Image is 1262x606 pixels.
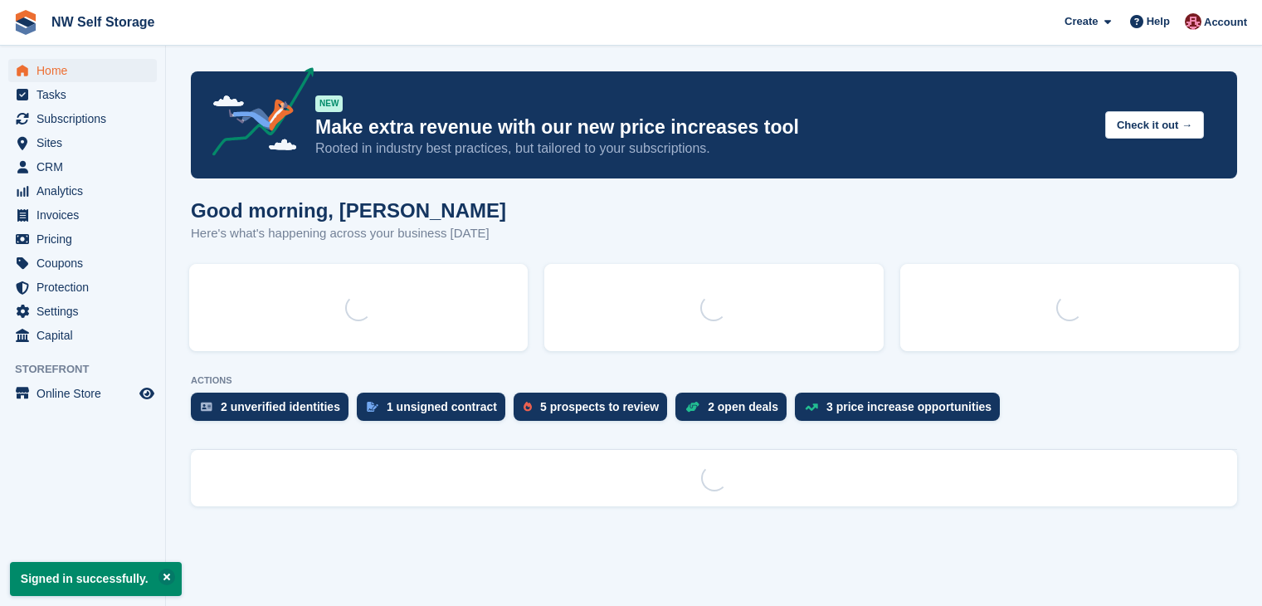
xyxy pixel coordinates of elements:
span: Create [1065,13,1098,30]
span: Analytics [37,179,136,203]
span: CRM [37,155,136,178]
span: Coupons [37,252,136,275]
span: Settings [37,300,136,323]
div: NEW [315,95,343,112]
span: Invoices [37,203,136,227]
button: Check it out → [1105,111,1204,139]
a: 2 open deals [675,393,795,429]
img: price-adjustments-announcement-icon-8257ccfd72463d97f412b2fc003d46551f7dbcb40ab6d574587a9cd5c0d94... [198,67,314,162]
div: 3 price increase opportunities [826,400,992,413]
span: Pricing [37,227,136,251]
a: menu [8,107,157,130]
span: Storefront [15,361,165,378]
a: 2 unverified identities [191,393,357,429]
a: menu [8,252,157,275]
p: Rooted in industry best practices, but tailored to your subscriptions. [315,139,1092,158]
a: menu [8,131,157,154]
a: menu [8,59,157,82]
a: menu [8,276,157,299]
a: 1 unsigned contract [357,393,514,429]
img: deal-1b604bf984904fb50ccaf53a9ad4b4a5d6e5aea283cecdc64d6e3604feb123c2.svg [685,401,699,413]
a: menu [8,300,157,323]
a: Preview store [137,384,157,403]
img: verify_identity-adf6edd0f0f0b5bbfe63781bf79b02c33cf7c696d77639b501bdc392416b5a36.svg [201,402,212,412]
img: stora-icon-8386f47178a22dfd0bd8f6a31ec36ba5ce8667c1dd55bd0f319d3a0aa187defe.svg [13,10,38,35]
div: 1 unsigned contract [387,400,497,413]
span: Capital [37,324,136,347]
span: Subscriptions [37,107,136,130]
a: menu [8,83,157,106]
a: menu [8,227,157,251]
span: Sites [37,131,136,154]
a: menu [8,155,157,178]
h1: Good morning, [PERSON_NAME] [191,199,506,222]
a: menu [8,382,157,405]
img: prospect-51fa495bee0391a8d652442698ab0144808aea92771e9ea1ae160a38d050c398.svg [524,402,532,412]
span: Online Store [37,382,136,405]
a: menu [8,179,157,203]
span: Protection [37,276,136,299]
span: Tasks [37,83,136,106]
a: 3 price increase opportunities [795,393,1008,429]
img: price_increase_opportunities-93ffe204e8149a01c8c9dc8f82e8f89637d9d84a8eef4429ea346261dce0b2c0.svg [805,403,818,411]
a: 5 prospects to review [514,393,675,429]
span: Help [1147,13,1170,30]
img: contract_signature_icon-13c848040528278c33f63329250d36e43548de30e8caae1d1a13099fd9432cc5.svg [367,402,378,412]
p: ACTIONS [191,375,1237,386]
p: Here's what's happening across your business [DATE] [191,224,506,243]
div: 5 prospects to review [540,400,659,413]
span: Account [1204,14,1247,31]
div: 2 unverified identities [221,400,340,413]
p: Signed in successfully. [10,562,182,596]
span: Home [37,59,136,82]
a: menu [8,203,157,227]
p: Make extra revenue with our new price increases tool [315,115,1092,139]
div: 2 open deals [708,400,778,413]
a: NW Self Storage [45,8,161,36]
a: menu [8,324,157,347]
img: Josh Vines [1185,13,1201,30]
